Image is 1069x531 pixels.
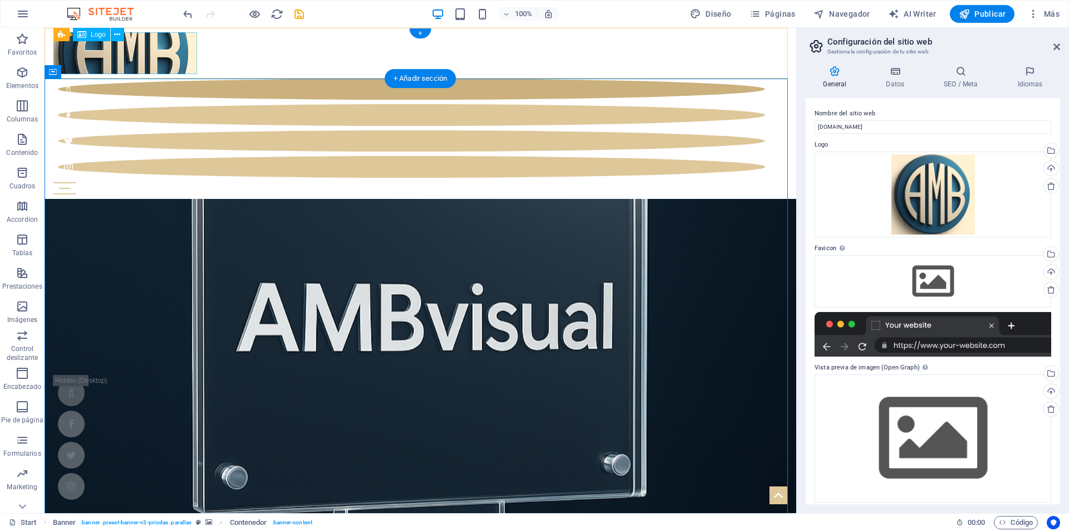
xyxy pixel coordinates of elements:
p: Elementos [6,81,38,90]
button: Navegador [809,5,875,23]
label: Vista previa de imagen (Open Graph) [815,361,1051,374]
p: Pie de página [1,416,43,425]
button: save [292,7,306,21]
h2: Configuración del sitio web [827,37,1060,47]
h3: Gestiona la configuración de tu sitio web [827,47,1038,57]
h4: Idiomas [1000,66,1060,89]
p: Imágenes [7,315,37,324]
button: Publicar [950,5,1015,23]
button: reload [270,7,283,21]
p: Accordion [7,215,38,224]
span: Haz clic para seleccionar y doble clic para editar [230,516,267,529]
span: . banner .preset-banner-v3-priodas .parallax [80,516,192,529]
h6: Tiempo de la sesión [956,516,985,529]
i: Al redimensionar, ajustar el nivel de zoom automáticamente para ajustarse al dispositivo elegido. [543,9,553,19]
h4: SEO / Meta [926,66,1000,89]
span: 00 00 [968,516,985,529]
button: Código [994,516,1038,529]
span: Diseño [690,8,732,20]
span: Publicar [959,8,1006,20]
button: 100% [498,7,537,21]
p: Marketing [7,483,37,491]
button: AI Writer [884,5,941,23]
div: + Añadir sección [385,69,456,88]
span: Logo [91,31,106,38]
div: Selecciona archivos del administrador de archivos, de la galería de fotos o carga archivo(s) [815,374,1051,502]
i: Este elemento es un preajuste personalizable [196,519,201,525]
input: Nombre... [815,120,1051,134]
p: Contenido [6,148,38,157]
nav: breadcrumb [53,516,312,529]
span: Código [999,516,1033,529]
i: Este elemento contiene un fondo [205,519,212,525]
img: Editor Logo [64,7,148,21]
h4: General [806,66,869,89]
label: Favicon [815,242,1051,255]
label: Nombre del sitio web [815,107,1051,120]
span: . banner-content [272,516,312,529]
a: Haz clic para cancelar la selección y doble clic para abrir páginas [9,516,37,529]
p: Favoritos [8,48,37,57]
button: Diseño [685,5,736,23]
p: Cuadros [9,182,36,191]
p: Columnas [7,115,38,124]
div: visual-loLI3uRTNSMv6I5dvga9Gw.png [815,152,1051,237]
p: Prestaciones [2,282,42,291]
div: + [409,28,431,38]
button: Usercentrics [1047,516,1060,529]
button: Páginas [745,5,800,23]
span: Haz clic para seleccionar y doble clic para editar [53,516,76,529]
button: Más [1023,5,1064,23]
label: Logo [815,138,1051,152]
p: Tablas [12,249,33,257]
i: Guardar (Ctrl+S) [293,8,306,21]
span: Páginas [749,8,796,20]
div: Selecciona archivos del administrador de archivos, de la galería de fotos o carga archivo(s) [815,255,1051,308]
h4: Datos [869,66,926,89]
button: undo [181,7,194,21]
span: Más [1028,8,1060,20]
span: Navegador [813,8,870,20]
span: : [975,518,977,527]
p: Formularios [3,449,41,458]
span: AI Writer [888,8,936,20]
h6: 100% [514,7,532,21]
p: Encabezado [3,382,41,391]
